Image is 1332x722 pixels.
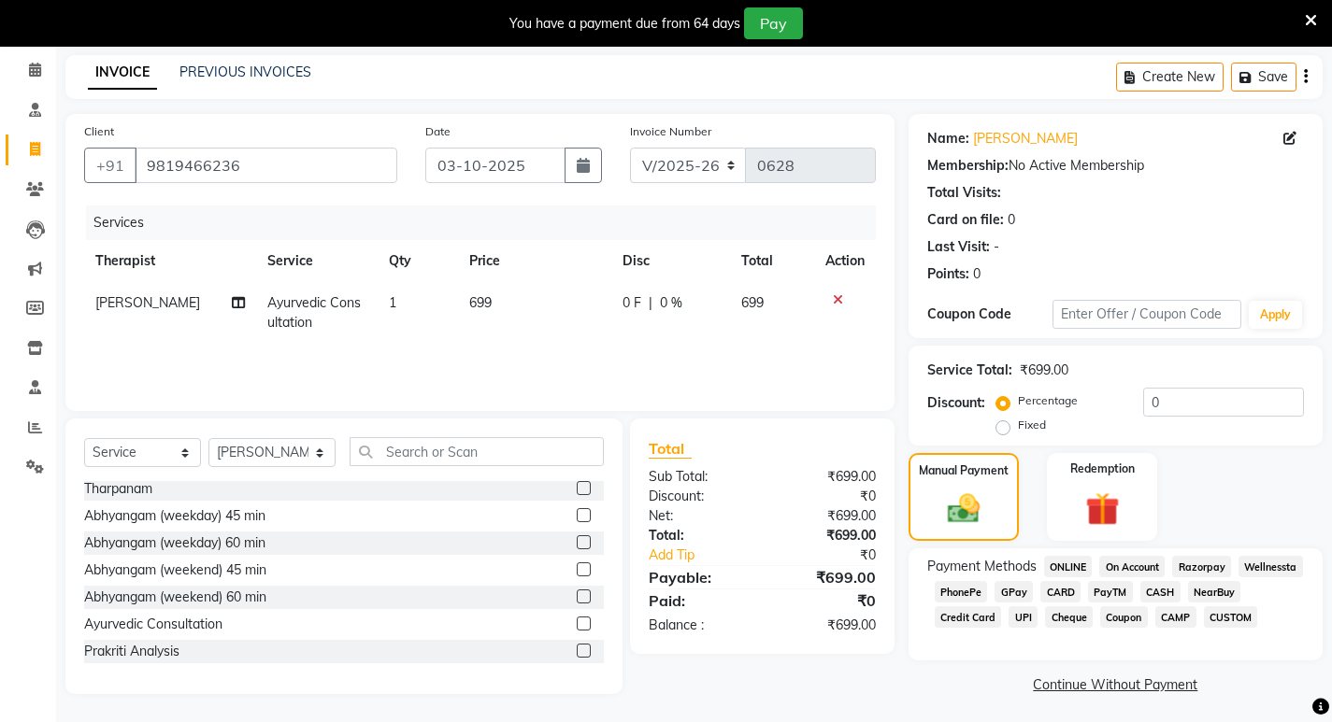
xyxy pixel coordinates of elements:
[995,581,1033,602] span: GPay
[927,156,1009,176] div: Membership:
[469,294,492,311] span: 699
[660,293,682,313] span: 0 %
[1188,581,1241,602] span: NearBuy
[973,264,981,284] div: 0
[256,240,378,282] th: Service
[1020,361,1068,380] div: ₹699.00
[635,526,762,545] div: Total:
[509,14,740,34] div: You have a payment due from 64 days
[649,439,692,459] span: Total
[1204,606,1258,628] span: CUSTOM
[1045,606,1093,628] span: Cheque
[927,183,1001,203] div: Total Visits:
[84,533,265,553] div: Abhyangam (weekday) 60 min
[458,240,610,282] th: Price
[994,237,999,257] div: -
[762,616,889,635] div: ₹699.00
[935,581,988,602] span: PhonePe
[741,294,764,311] span: 699
[762,566,889,588] div: ₹699.00
[1008,210,1015,230] div: 0
[1070,460,1135,477] label: Redemption
[84,506,265,526] div: Abhyangam (weekday) 45 min
[179,64,311,80] a: PREVIOUS INVOICES
[84,642,179,661] div: Prakriti Analysis
[611,240,731,282] th: Disc
[635,545,783,565] a: Add Tip
[927,393,985,413] div: Discount:
[927,264,969,284] div: Points:
[1249,301,1302,329] button: Apply
[378,240,459,282] th: Qty
[1044,556,1093,577] span: ONLINE
[630,123,711,140] label: Invoice Number
[84,615,222,634] div: Ayurvedic Consultation
[1239,556,1303,577] span: Wellnessta
[135,148,397,183] input: Search by Name/Mobile/Email/Code
[744,7,803,39] button: Pay
[912,675,1319,695] a: Continue Without Payment
[1099,556,1165,577] span: On Account
[1075,488,1130,531] img: _gift.svg
[84,240,256,282] th: Therapist
[927,237,990,257] div: Last Visit:
[389,294,396,311] span: 1
[927,129,969,149] div: Name:
[762,506,889,526] div: ₹699.00
[927,557,1037,576] span: Payment Methods
[762,487,889,506] div: ₹0
[635,616,762,635] div: Balance :
[1231,63,1296,92] button: Save
[1100,606,1148,628] span: Coupon
[635,506,762,526] div: Net:
[1088,581,1133,602] span: PayTM
[762,589,889,612] div: ₹0
[88,56,157,90] a: INVOICE
[927,304,1053,324] div: Coupon Code
[1040,581,1081,602] span: CARD
[635,566,762,588] div: Payable:
[938,490,990,528] img: _cash.svg
[783,545,890,565] div: ₹0
[425,123,451,140] label: Date
[635,589,762,612] div: Paid:
[1018,392,1078,409] label: Percentage
[1155,606,1196,628] span: CAMP
[635,487,762,506] div: Discount:
[350,437,604,466] input: Search or Scan
[267,294,361,331] span: Ayurvedic Consultation
[1053,300,1241,329] input: Enter Offer / Coupon Code
[762,467,889,487] div: ₹699.00
[649,293,652,313] span: |
[730,240,813,282] th: Total
[84,479,152,499] div: Tharpanam
[927,361,1012,380] div: Service Total:
[927,210,1004,230] div: Card on file:
[84,123,114,140] label: Client
[623,293,641,313] span: 0 F
[1116,63,1224,92] button: Create New
[814,240,876,282] th: Action
[1009,606,1038,628] span: UPI
[762,526,889,545] div: ₹699.00
[95,294,200,311] span: [PERSON_NAME]
[1018,417,1046,433] label: Fixed
[84,588,266,607] div: Abhyangam (weekend) 60 min
[927,156,1304,176] div: No Active Membership
[1140,581,1181,602] span: CASH
[84,560,266,580] div: Abhyangam (weekend) 45 min
[935,606,1002,628] span: Credit Card
[86,205,890,240] div: Services
[635,467,762,487] div: Sub Total:
[84,148,136,183] button: +91
[919,462,1009,479] label: Manual Payment
[973,129,1078,149] a: [PERSON_NAME]
[1172,556,1231,577] span: Razorpay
